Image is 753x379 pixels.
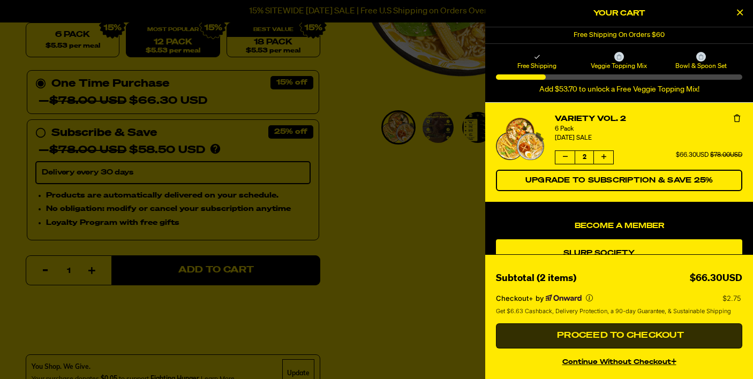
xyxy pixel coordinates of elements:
span: Bowl & Spoon Set [662,62,741,70]
button: Decrease quantity of Variety Vol. 2 [555,151,575,164]
span: Upgrade to Subscription & Save 25% [525,177,713,184]
button: continue without Checkout+ [496,353,742,368]
div: 6 Pack [555,125,742,133]
div: 1 of 1 [485,27,753,43]
button: Remove Variety Vol. 2 [732,113,742,124]
button: Proceed to Checkout [496,323,742,349]
div: Add $53.70 to unlock a Free Veggie Topping Mix! [496,85,742,94]
div: $66.30USD [690,271,742,286]
button: Increase quantity of Variety Vol. 2 [594,151,613,164]
span: Checkout+ [496,294,533,302]
h4: Become a Member [496,222,742,231]
img: Variety Vol. 2 [496,118,544,160]
h2: Your Cart [496,5,742,21]
span: Veggie Topping Mix [579,62,658,70]
button: More info [586,294,593,301]
section: Checkout+ [496,286,742,323]
button: Switch Variety Vol. 2 to a Subscription [496,170,742,191]
a: View Slurp Society Membership [563,248,680,269]
span: 2 [575,151,594,164]
span: Free Shipping [498,62,576,70]
li: product [496,103,742,202]
span: $78.00USD [710,152,742,158]
div: product [496,239,742,329]
p: $2.75 [722,294,742,302]
span: Subtotal (2 items) [496,274,576,283]
div: [DATE] SALE [555,133,742,143]
button: Close Cart [732,5,748,21]
a: Powered by Onward [546,294,582,302]
span: by [536,294,544,302]
span: Proceed to Checkout [554,331,684,340]
span: Get $6.63 Cashback, Delivery Protection, a 90-day Guarantee, & Sustainable Shipping [496,307,731,316]
a: View details for Variety Vol. 2 [496,118,544,160]
a: Variety Vol. 2 [555,113,742,125]
span: $66.30USD [676,152,709,158]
